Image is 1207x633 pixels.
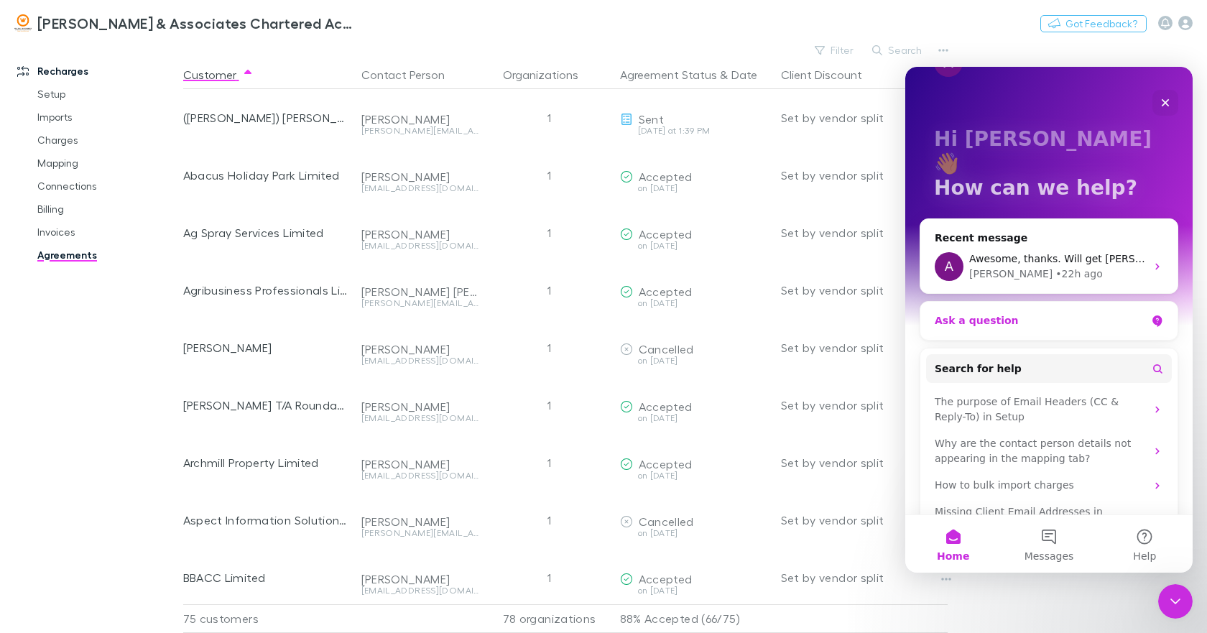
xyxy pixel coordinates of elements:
[639,227,693,241] span: Accepted
[781,262,948,319] div: Set by vendor split
[620,356,769,365] div: on [DATE]
[192,448,287,506] button: Help
[96,448,191,506] button: Messages
[620,299,769,308] div: on [DATE]
[361,572,479,586] div: [PERSON_NAME]
[503,60,596,89] button: Organizations
[639,399,693,413] span: Accepted
[781,204,948,262] div: Set by vendor split
[1040,15,1147,32] button: Got Feedback?
[620,126,769,135] div: [DATE] at 1:39 PM
[781,549,948,606] div: Set by vendor split
[23,83,191,106] a: Setup
[29,411,241,426] div: How to bulk import charges
[361,227,479,241] div: [PERSON_NAME]
[639,457,693,471] span: Accepted
[14,14,32,32] img: Walsh & Associates Chartered Accountants's Logo
[361,184,479,193] div: [EMAIL_ADDRESS][DOMAIN_NAME]
[14,234,273,274] div: Ask a question
[23,244,191,267] a: Agreements
[183,204,350,262] div: Ag Spray Services Limited
[183,604,356,633] div: 75 customers
[639,112,664,126] span: Sent
[361,471,479,480] div: [EMAIL_ADDRESS][DOMAIN_NAME]
[183,89,350,147] div: ([PERSON_NAME]) [PERSON_NAME] Flooring Design [GEOGRAPHIC_DATA] (Branch of [PERSON_NAME] Flooring...
[620,471,769,480] div: on [DATE]
[361,342,479,356] div: [PERSON_NAME]
[639,342,694,356] span: Cancelled
[620,586,769,595] div: on [DATE]
[183,491,350,549] div: Aspect Information Solutions Limited
[361,586,479,595] div: [EMAIL_ADDRESS][DOMAIN_NAME]
[37,14,356,32] h3: [PERSON_NAME] & Associates Chartered Accountants
[361,529,479,537] div: [PERSON_NAME][EMAIL_ADDRESS][DOMAIN_NAME]
[183,262,350,319] div: Agribusiness Professionals Limited
[29,295,116,310] span: Search for help
[485,434,614,491] div: 1
[361,457,479,471] div: [PERSON_NAME]
[361,399,479,414] div: [PERSON_NAME]
[781,319,948,376] div: Set by vendor split
[23,198,191,221] a: Billing
[485,204,614,262] div: 1
[485,549,614,606] div: 1
[808,42,862,59] button: Filter
[620,60,769,89] div: &
[21,287,267,316] button: Search for help
[485,147,614,204] div: 1
[781,147,948,204] div: Set by vendor split
[639,285,693,298] span: Accepted
[731,60,757,89] button: Date
[29,438,241,468] div: Missing Client Email Addresses in [GEOGRAPHIC_DATA]
[361,170,479,184] div: [PERSON_NAME]
[32,484,64,494] span: Home
[183,147,350,204] div: Abacus Holiday Park Limited
[865,42,930,59] button: Search
[29,246,241,262] div: Ask a question
[620,529,769,537] div: on [DATE]
[639,170,693,183] span: Accepted
[485,376,614,434] div: 1
[781,60,879,89] button: Client Discount
[1158,584,1193,619] iframe: Intercom live chat
[21,322,267,364] div: The purpose of Email Headers (CC & Reply-To) in Setup
[23,106,191,129] a: Imports
[485,262,614,319] div: 1
[6,6,365,40] a: [PERSON_NAME] & Associates Chartered Accountants
[3,60,191,83] a: Recharges
[781,434,948,491] div: Set by vendor split
[781,89,948,147] div: Set by vendor split
[361,60,462,89] button: Contact Person
[23,129,191,152] a: Charges
[620,414,769,422] div: on [DATE]
[29,369,241,399] div: Why are the contact person details not appearing in the mapping tab?
[21,405,267,432] div: How to bulk import charges
[23,152,191,175] a: Mapping
[361,414,479,422] div: [EMAIL_ADDRESS][DOMAIN_NAME]
[639,514,694,528] span: Cancelled
[361,514,479,529] div: [PERSON_NAME]
[639,572,693,586] span: Accepted
[620,184,769,193] div: on [DATE]
[21,364,267,405] div: Why are the contact person details not appearing in the mapping tab?
[29,328,241,358] div: The purpose of Email Headers (CC & Reply-To) in Setup
[361,241,479,250] div: [EMAIL_ADDRESS][DOMAIN_NAME]
[64,200,147,215] div: [PERSON_NAME]
[485,491,614,549] div: 1
[183,376,350,434] div: [PERSON_NAME] T/A Roundabout Pre-loved Boutique
[23,175,191,198] a: Connections
[905,67,1193,573] iframe: Intercom live chat
[119,484,169,494] span: Messages
[361,126,479,135] div: [PERSON_NAME][EMAIL_ADDRESS][DOMAIN_NAME]
[485,319,614,376] div: 1
[247,23,273,49] div: Close
[23,221,191,244] a: Invoices
[361,356,479,365] div: [EMAIL_ADDRESS][DOMAIN_NAME]
[183,60,254,89] button: Customer
[620,605,769,632] p: 88% Accepted (66/75)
